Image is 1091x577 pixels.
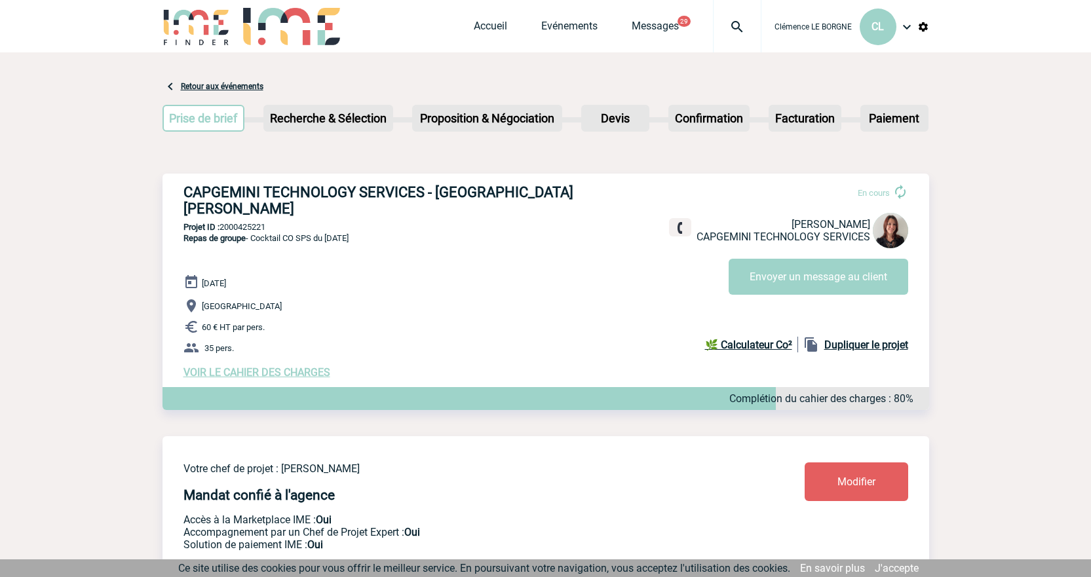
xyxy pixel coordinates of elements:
b: 🌿 Calculateur Co² [705,339,792,351]
a: Accueil [474,20,507,38]
p: 2000425221 [163,222,929,232]
p: Facturation [770,106,840,130]
span: CL [871,20,884,33]
p: Conformité aux process achat client, Prise en charge de la facturation, Mutualisation de plusieur... [183,538,727,551]
p: Recherche & Sélection [265,106,392,130]
button: 29 [678,16,691,27]
a: J'accepte [875,562,919,574]
b: Oui [404,526,420,538]
button: Envoyer un message au client [729,259,908,295]
img: file_copy-black-24dp.png [803,337,819,352]
h3: CAPGEMINI TECHNOLOGY SERVICES - [GEOGRAPHIC_DATA][PERSON_NAME] [183,184,577,217]
span: CAPGEMINI TECHNOLOGY SERVICES [697,231,870,243]
a: 🌿 Calculateur Co² [705,337,798,352]
p: Prestation payante [183,526,727,538]
a: Evénements [541,20,598,38]
span: [GEOGRAPHIC_DATA] [202,301,282,311]
a: Messages [632,20,679,38]
span: - Cocktail CO SPS du [DATE] [183,233,349,243]
a: En savoir plus [800,562,865,574]
p: Paiement [862,106,927,130]
span: 35 pers. [204,343,234,353]
b: Oui [307,538,323,551]
img: fixe.png [674,222,686,234]
p: Prise de brief [164,106,244,130]
img: IME-Finder [163,8,231,45]
p: Confirmation [670,106,748,130]
span: En cours [858,188,890,198]
b: Dupliquer le projet [824,339,908,351]
span: Repas de groupe [183,233,246,243]
b: Oui [316,513,332,526]
span: Ce site utilise des cookies pour vous offrir le meilleur service. En poursuivant votre navigation... [178,562,790,574]
a: Retour aux événements [181,82,263,91]
img: 102169-1.jpg [873,213,908,248]
span: [DATE] [202,278,226,288]
span: Modifier [837,475,875,488]
span: [PERSON_NAME] [792,218,870,231]
p: Accès à la Marketplace IME : [183,513,727,526]
h4: Mandat confié à l'agence [183,487,335,503]
span: 60 € HT par pers. [202,322,265,332]
a: VOIR LE CAHIER DES CHARGES [183,366,330,379]
p: Proposition & Négociation [413,106,561,130]
p: Devis [583,106,648,130]
b: Projet ID : [183,222,220,232]
span: Clémence LE BORGNE [775,22,852,31]
p: Votre chef de projet : [PERSON_NAME] [183,462,727,475]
